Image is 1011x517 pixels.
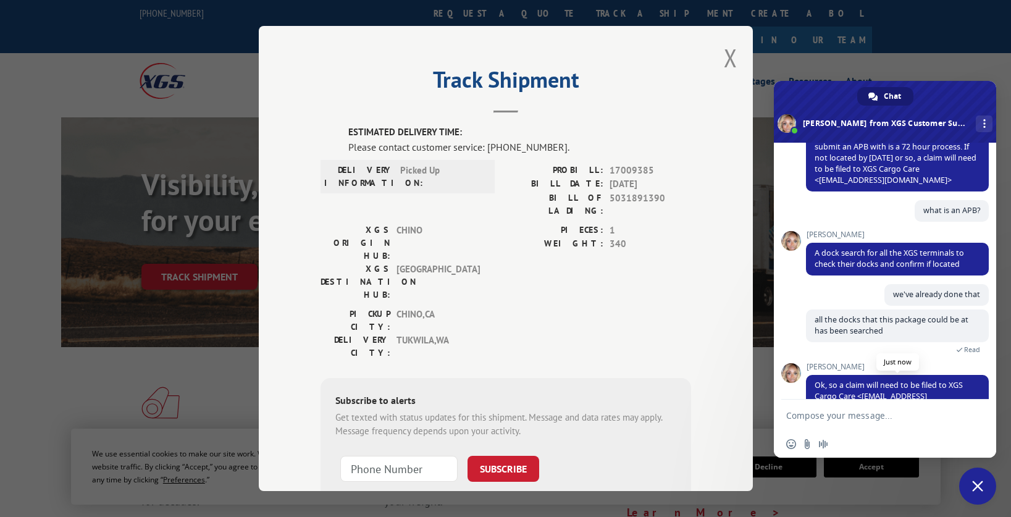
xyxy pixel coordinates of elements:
[396,262,480,301] span: [GEOGRAPHIC_DATA]
[396,307,480,333] span: CHINO , CA
[802,439,812,449] span: Send a file
[857,87,913,106] div: Chat
[506,177,603,191] label: BILL DATE:
[923,205,980,216] span: what is an APB?
[610,191,691,217] span: 5031891390
[468,455,539,481] button: SUBSCRIBE
[335,392,676,410] div: Subscribe to alerts
[321,333,390,359] label: DELIVERY CITY:
[610,163,691,177] span: 17009385
[724,41,737,74] button: Close modal
[506,237,603,251] label: WEIGHT:
[964,345,980,354] span: Read
[340,455,458,481] input: Phone Number
[818,439,828,449] span: Audio message
[610,223,691,237] span: 1
[884,87,901,106] span: Chat
[321,262,390,301] label: XGS DESTINATION HUB:
[610,237,691,251] span: 340
[348,139,691,154] div: Please contact customer service: [PHONE_NUMBER].
[321,71,691,95] h2: Track Shipment
[959,468,996,505] div: Close chat
[815,248,964,269] span: A dock search for all the XGS terminals to check their docks and confirm if located
[324,163,394,189] label: DELIVERY INFORMATION:
[610,177,691,191] span: [DATE]
[806,363,989,371] span: [PERSON_NAME]
[396,333,480,359] span: TUKWILA , WA
[506,163,603,177] label: PROBILL:
[976,116,992,132] div: More channels
[335,489,357,501] strong: Note:
[815,380,963,413] span: Ok, so a claim will need to be filed to XGS Cargo Care <[EMAIL_ADDRESS][DOMAIN_NAME]>
[321,223,390,262] label: XGS ORIGIN HUB:
[815,314,968,336] span: all the docks that this package could be at has been searched
[506,223,603,237] label: PIECES:
[396,223,480,262] span: CHINO
[400,163,484,189] span: Picked Up
[806,230,989,239] span: [PERSON_NAME]
[786,410,957,421] textarea: Compose your message...
[893,289,980,300] span: we've already done that
[815,119,976,185] span: Ok, I am sorry to hear this. I will have to request our Cargo Care Department to submit an APB wi...
[321,307,390,333] label: PICKUP CITY:
[506,191,603,217] label: BILL OF LADING:
[786,439,796,449] span: Insert an emoji
[348,125,691,140] label: ESTIMATED DELIVERY TIME:
[335,410,676,438] div: Get texted with status updates for this shipment. Message and data rates may apply. Message frequ...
